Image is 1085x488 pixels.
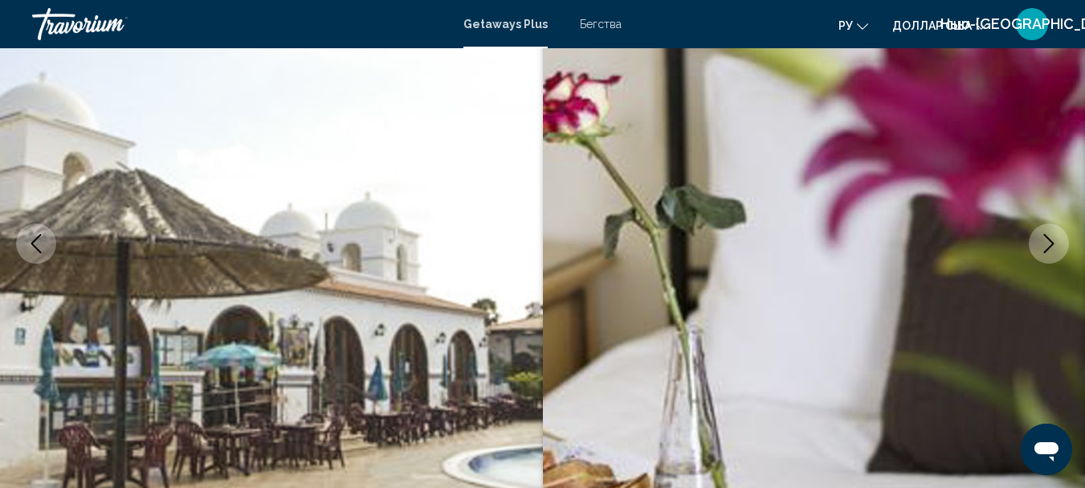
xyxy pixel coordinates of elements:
[1011,7,1053,41] button: Меню пользователя
[1029,223,1069,264] button: Next image
[838,14,868,37] button: Изменить язык
[32,8,447,40] a: Травориум
[580,18,622,31] a: Бегства
[1021,424,1072,475] iframe: Кнопка запуска окна обмена сообщениями
[463,18,548,31] a: Getaways Plus
[838,19,853,32] font: ру
[16,223,56,264] button: Previous image
[892,14,987,37] button: Изменить валюту
[892,19,972,32] font: доллар США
